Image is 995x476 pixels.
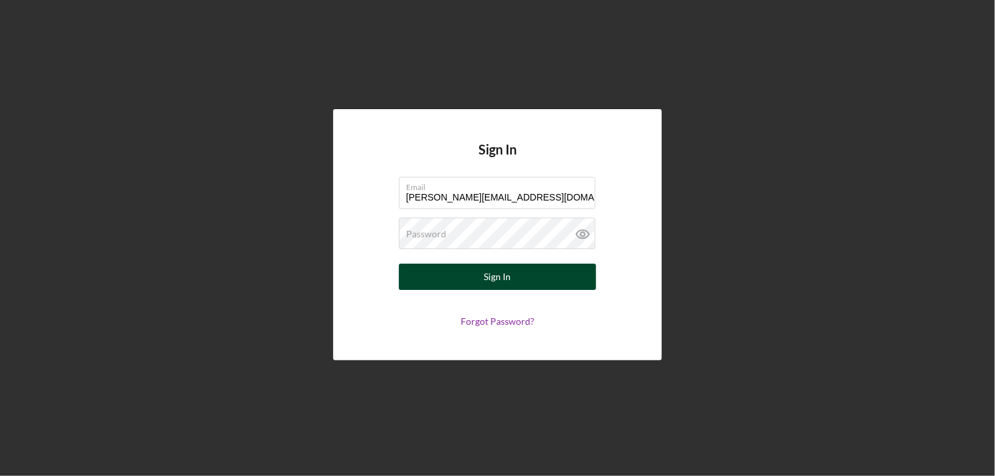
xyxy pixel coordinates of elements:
h4: Sign In [478,142,517,177]
button: Sign In [399,264,596,290]
div: Sign In [484,264,511,290]
label: Password [406,229,446,239]
a: Forgot Password? [461,316,534,327]
label: Email [406,178,595,192]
